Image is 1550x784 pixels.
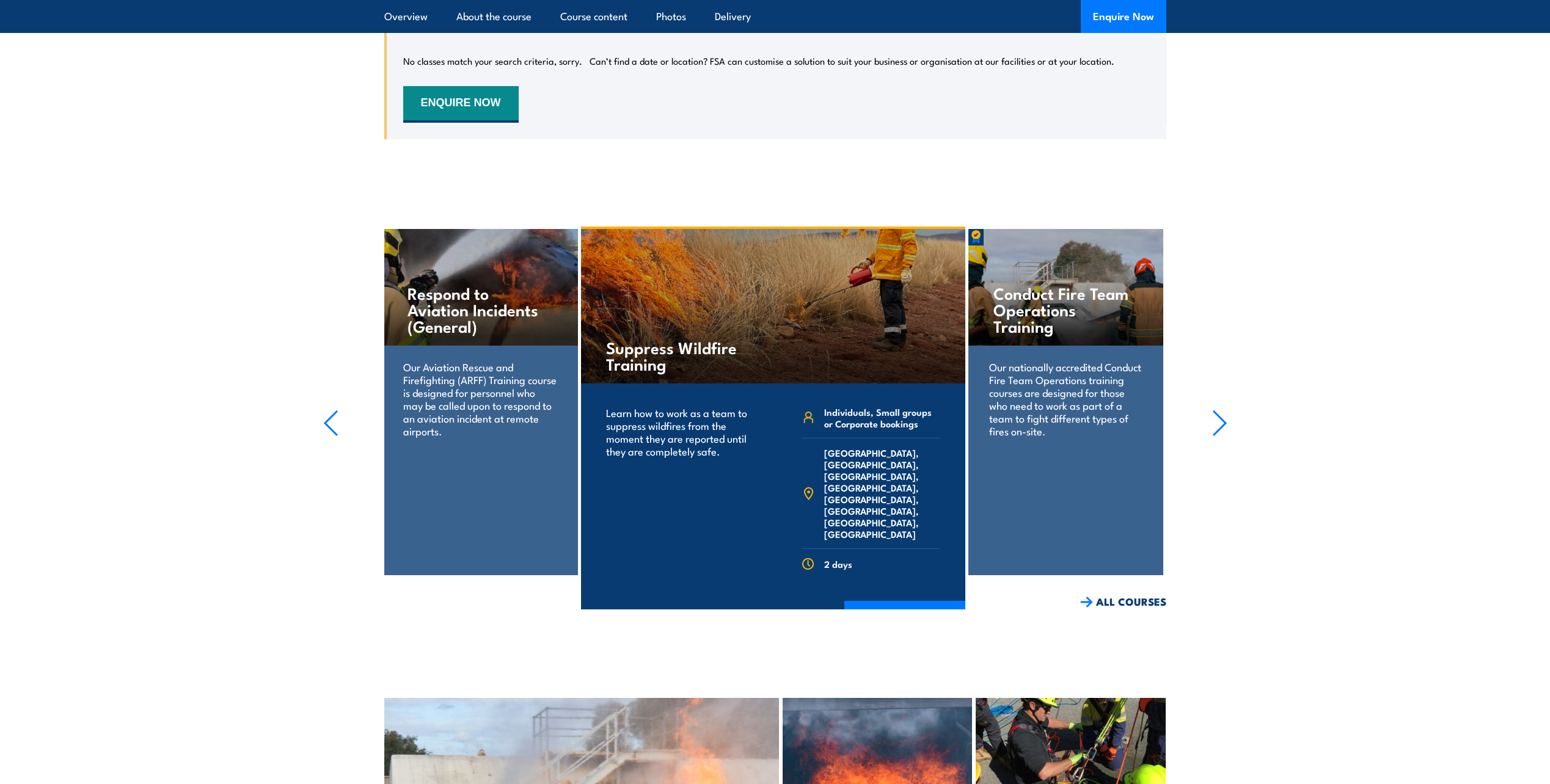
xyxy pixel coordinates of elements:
p: Can’t find a date or location? FSA can customise a solution to suit your business or organisation... [590,55,1114,67]
p: No classes match your search criteria, sorry. [403,55,582,67]
a: ALL COURSES [1080,595,1166,609]
a: COURSE DETAILS [844,601,965,633]
p: Our nationally accredited Conduct Fire Team Operations training courses are designed for those wh... [989,360,1142,437]
h4: Respond to Aviation Incidents (General) [408,285,552,334]
p: Learn how to work as a team to suppress wildfires from the moment they are reported until they ar... [606,406,757,457]
button: ENQUIRE NOW [403,86,519,123]
span: 2 days [824,558,852,570]
h4: Suppress Wildfire Training [606,339,750,372]
h4: Conduct Fire Team Operations Training [993,285,1138,334]
span: [GEOGRAPHIC_DATA], [GEOGRAPHIC_DATA], [GEOGRAPHIC_DATA], [GEOGRAPHIC_DATA], [GEOGRAPHIC_DATA], [G... [824,447,940,540]
p: Our Aviation Rescue and Firefighting (ARFF) Training course is designed for personnel who may be ... [403,360,557,437]
span: Individuals, Small groups or Corporate bookings [824,406,940,429]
